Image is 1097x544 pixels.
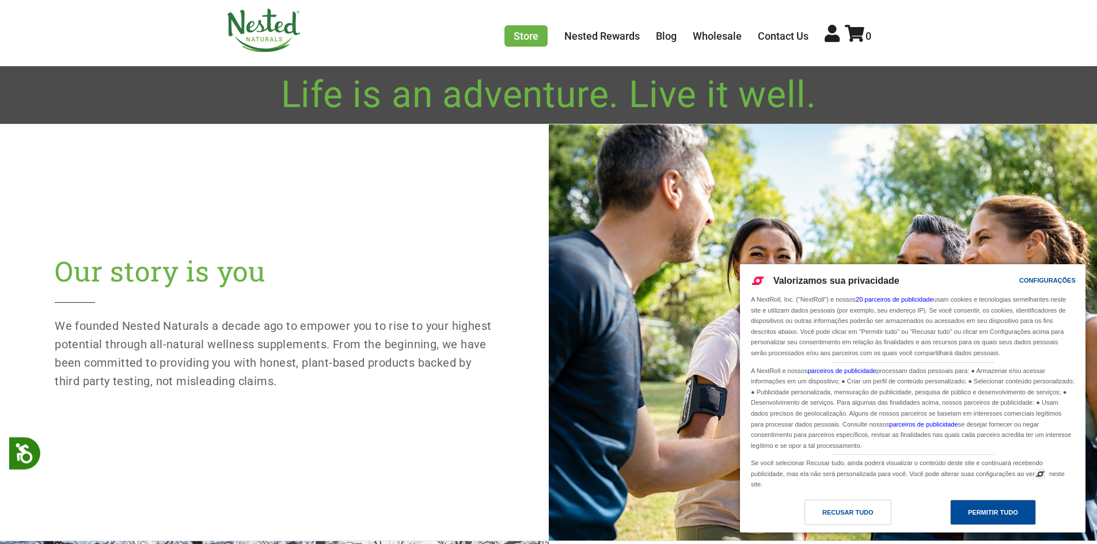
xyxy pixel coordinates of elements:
a: Recusar tudo [747,500,913,531]
div: Permitir Tudo [968,506,1018,519]
h2: Our story is you [55,254,494,303]
div: A NextRoll, Inc. ("NextRoll") e nossos usam cookies e tecnologias semelhantes neste site e utiliz... [749,293,1077,359]
div: Recusar tudo [822,506,874,519]
a: Blog [656,30,677,42]
a: 20 parceiros de publicidade [856,296,933,303]
div: Configurações [1019,274,1076,287]
span: The Nested Loyalty Program [36,9,149,26]
a: Nested Rewards [564,30,640,42]
p: We founded Nested Naturals a decade ago to empower you to rise to your highest potential through ... [55,317,494,390]
img: Nested Naturals [226,9,301,52]
a: 0 [845,30,871,42]
div: A NextRoll e nossos processam dados pessoais para: ● Armazenar e/ou acessar informações em um dis... [749,363,1077,452]
a: parceiros de publicidade [807,367,876,374]
a: Store [504,25,548,47]
a: parceiros de publicidade [889,421,958,428]
a: Permitir Tudo [913,500,1079,531]
span: 0 [866,30,871,42]
a: Wholesale [693,30,742,42]
div: Se você selecionar Recusar tudo, ainda poderá visualizar o conteúdo deste site e continuará receb... [749,455,1077,491]
a: Contact Us [758,30,808,42]
span: Valorizamos sua privacidade [773,276,899,286]
a: Configurações [999,271,1027,292]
